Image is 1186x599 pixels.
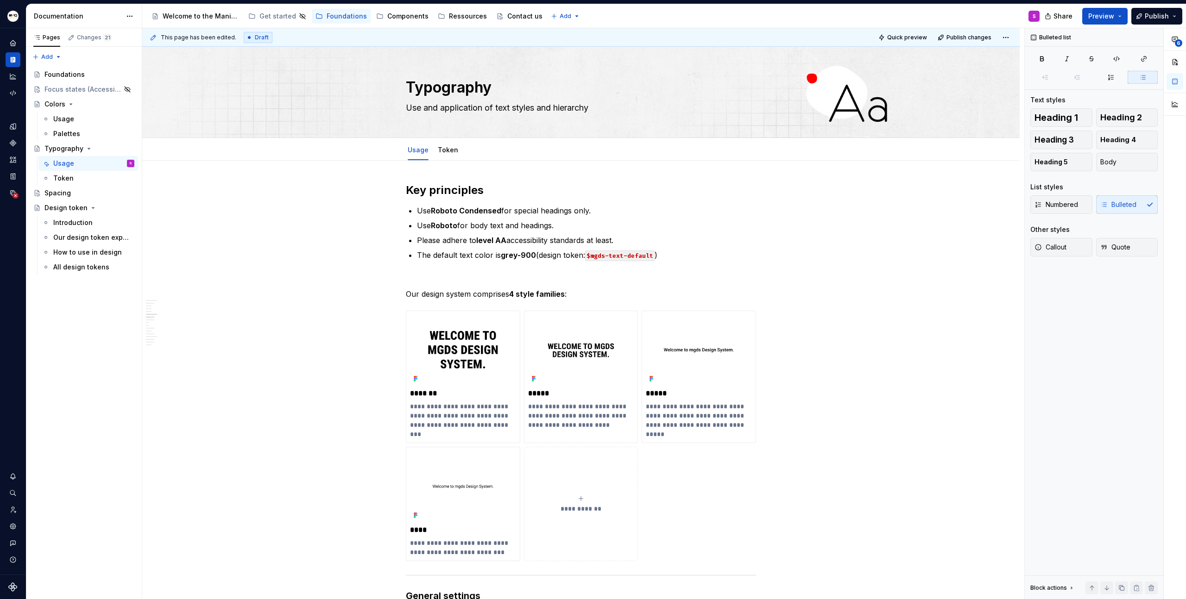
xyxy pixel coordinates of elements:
span: Heading 4 [1100,135,1136,144]
button: Preview [1082,8,1128,25]
button: Heading 5 [1030,153,1092,171]
a: Design token [30,200,138,215]
span: 6 [1175,39,1182,47]
div: Welcome to the Manitou and [PERSON_NAME] Design System [163,12,239,21]
a: How to use in design [38,245,138,260]
span: Body [1100,157,1117,167]
button: Quick preview [876,31,931,44]
a: Settings [6,519,20,534]
span: Add [41,53,53,61]
div: Spacing [44,188,71,198]
span: Preview [1088,12,1114,21]
div: List styles [1030,182,1063,192]
a: Usage [38,112,138,126]
img: c1e16c5b-046a-4509-b98d-edcea070068f.png [410,451,516,521]
button: Body [1096,153,1158,171]
div: Foundations [44,70,85,79]
a: Components [372,9,432,24]
a: Storybook stories [6,169,20,184]
a: Palettes [38,126,138,141]
div: Page tree [148,7,546,25]
a: Analytics [6,69,20,84]
span: Quick preview [887,34,927,41]
span: Heading 1 [1035,113,1078,122]
a: Foundations [30,67,138,82]
div: Code automation [6,86,20,100]
div: Contact us [507,12,543,21]
div: Page tree [30,67,138,275]
div: Token [53,174,74,183]
p: Our design system comprises : [406,288,756,299]
span: This page has been edited. [161,34,236,41]
button: Publish [1131,8,1182,25]
p: The default text color is (design token: ) [417,250,756,261]
a: Foundations [312,9,371,24]
button: Search ⌘K [6,486,20,500]
span: Publish changes [946,34,991,41]
a: Data sources [6,186,20,200]
div: Design tokens [6,119,20,134]
a: Home [6,36,20,50]
div: Focus states (Accessibility) [44,85,121,94]
a: Components [6,136,20,150]
div: Typography [44,144,83,153]
a: All design tokens [38,260,138,275]
div: Palettes [53,129,80,138]
p: Use for body text and headings. [417,220,756,231]
span: Heading 5 [1035,157,1068,167]
p: Please adhere to accessibility standards at least. [417,235,756,246]
div: Foundations [327,12,367,21]
img: 41844726-4ebf-4361-9387-8908577a7ef7.png [410,315,516,385]
div: Pages [33,34,60,41]
button: Add [30,50,64,63]
div: Block actions [1030,584,1067,592]
textarea: Use and application of text styles and hierarchy [404,100,754,115]
a: Token [438,146,458,154]
div: Ressources [449,12,487,21]
strong: level AA [476,236,506,245]
a: Contact us [492,9,546,24]
div: Introduction [53,218,93,227]
a: Ressources [434,9,491,24]
a: Colors [30,97,138,112]
div: Notifications [6,469,20,484]
button: Heading 3 [1030,131,1092,149]
div: Design token [44,203,88,212]
button: Numbered [1030,195,1092,214]
button: Heading 2 [1096,108,1158,127]
div: Block actions [1030,581,1075,594]
span: Add [560,12,571,20]
div: Usage [404,140,432,159]
a: Welcome to the Manitou and [PERSON_NAME] Design System [148,9,243,24]
div: Documentation [34,12,121,21]
img: bf518a28-162f-44bc-a783-7e228cda6182.png [528,315,634,385]
a: Assets [6,152,20,167]
div: Colors [44,100,65,109]
strong: Roboto [431,221,457,230]
a: Typography [30,141,138,156]
div: S [129,159,132,168]
a: Focus states (Accessibility) [30,82,138,97]
p: Use for special headings only. [417,205,756,216]
a: Supernova Logo [8,582,18,592]
strong: 4 style families [509,289,565,299]
span: Numbered [1035,200,1078,209]
a: Documentation [6,52,20,67]
span: Publish [1145,12,1169,21]
span: Quote [1100,243,1130,252]
a: Get started [245,9,310,24]
span: 21 [103,34,112,41]
button: Heading 4 [1096,131,1158,149]
button: Heading 1 [1030,108,1092,127]
a: Invite team [6,502,20,517]
button: Contact support [6,536,20,550]
a: Token [38,171,138,186]
div: Text styles [1030,95,1066,105]
button: Share [1040,8,1079,25]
